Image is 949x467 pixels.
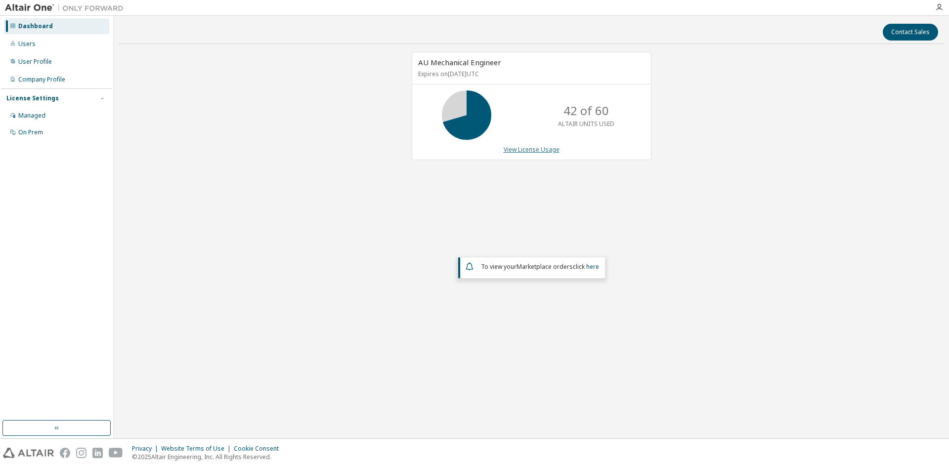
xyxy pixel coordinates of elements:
div: License Settings [6,94,59,102]
button: Contact Sales [883,24,938,41]
span: To view your click [481,262,599,271]
p: ALTAIR UNITS USED [558,120,614,128]
div: Dashboard [18,22,53,30]
div: User Profile [18,58,52,66]
p: Expires on [DATE] UTC [418,70,643,78]
a: here [586,262,599,271]
span: AU Mechanical Engineer [418,57,501,67]
div: Privacy [132,445,161,453]
img: linkedin.svg [92,448,103,458]
img: altair_logo.svg [3,448,54,458]
img: Altair One [5,3,129,13]
img: instagram.svg [76,448,86,458]
img: facebook.svg [60,448,70,458]
em: Marketplace orders [517,262,573,271]
div: Company Profile [18,76,65,84]
div: Users [18,40,36,48]
p: © 2025 Altair Engineering, Inc. All Rights Reserved. [132,453,285,461]
div: Cookie Consent [234,445,285,453]
a: View License Usage [504,145,560,154]
img: youtube.svg [109,448,123,458]
p: 42 of 60 [563,102,609,119]
div: On Prem [18,128,43,136]
div: Website Terms of Use [161,445,234,453]
div: Managed [18,112,45,120]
